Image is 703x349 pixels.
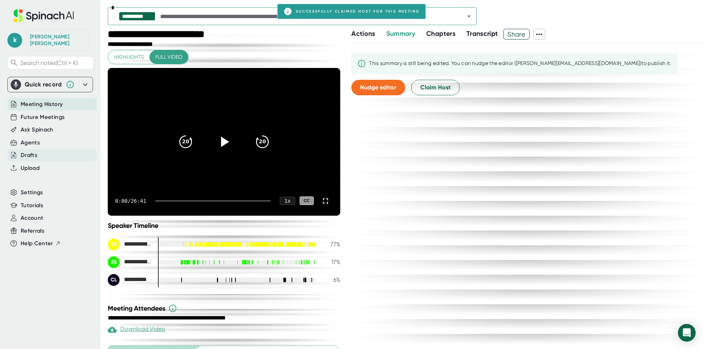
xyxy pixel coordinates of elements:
[420,83,451,92] span: Claim Host
[466,29,498,39] button: Transcript
[21,227,44,235] button: Referrals
[369,60,671,67] div: This summary is still being edited. You can nudge the editor ([PERSON_NAME][EMAIL_ADDRESS][DOMAIN...
[108,256,152,268] div: Elisa Guardado Servellón
[115,198,146,204] div: 0:00 / 26:41
[108,274,152,286] div: C Lawrence
[30,34,85,47] div: Kristina Gomez
[280,197,295,205] div: 1 x
[386,30,415,38] span: Summary
[108,325,165,334] div: Download Video
[21,188,43,197] button: Settings
[108,239,120,250] div: AS
[108,239,152,250] div: Adrienne Steele
[322,259,340,266] div: 17 %
[25,81,62,88] div: Quick record
[108,304,342,313] div: Meeting Attendees
[108,256,120,268] div: ES
[426,29,455,39] button: Chapters
[504,28,529,41] span: Share
[411,80,460,95] button: Claim Host
[300,196,314,205] div: CC
[351,29,375,39] button: Actions
[108,222,340,230] div: Speaker Timeline
[155,52,182,62] span: Full video
[678,324,696,342] div: Open Intercom Messenger
[426,30,455,38] span: Chapters
[386,29,415,39] button: Summary
[11,77,90,92] div: Quick record
[21,239,61,248] button: Help Center
[21,138,40,147] button: Agents
[322,276,340,283] div: 6 %
[21,100,63,109] button: Meeting History
[7,33,22,48] span: k
[464,11,474,21] button: Open
[20,59,78,66] span: Search notes (Ctrl + K)
[351,80,405,95] button: Nudge editor
[21,214,43,222] button: Account
[21,201,43,210] button: Tutorials
[351,30,375,38] span: Actions
[322,241,340,248] div: 77 %
[108,50,150,64] button: Highlights
[21,151,37,160] button: Drafts
[21,239,53,248] span: Help Center
[108,274,120,286] div: CL
[149,50,188,64] button: Full video
[466,30,498,38] span: Transcript
[503,29,530,40] button: Share
[360,84,396,91] span: Nudge editor
[21,164,39,172] button: Upload
[114,52,144,62] span: Highlights
[21,126,54,134] button: Ask Spinach
[21,113,65,122] button: Future Meetings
